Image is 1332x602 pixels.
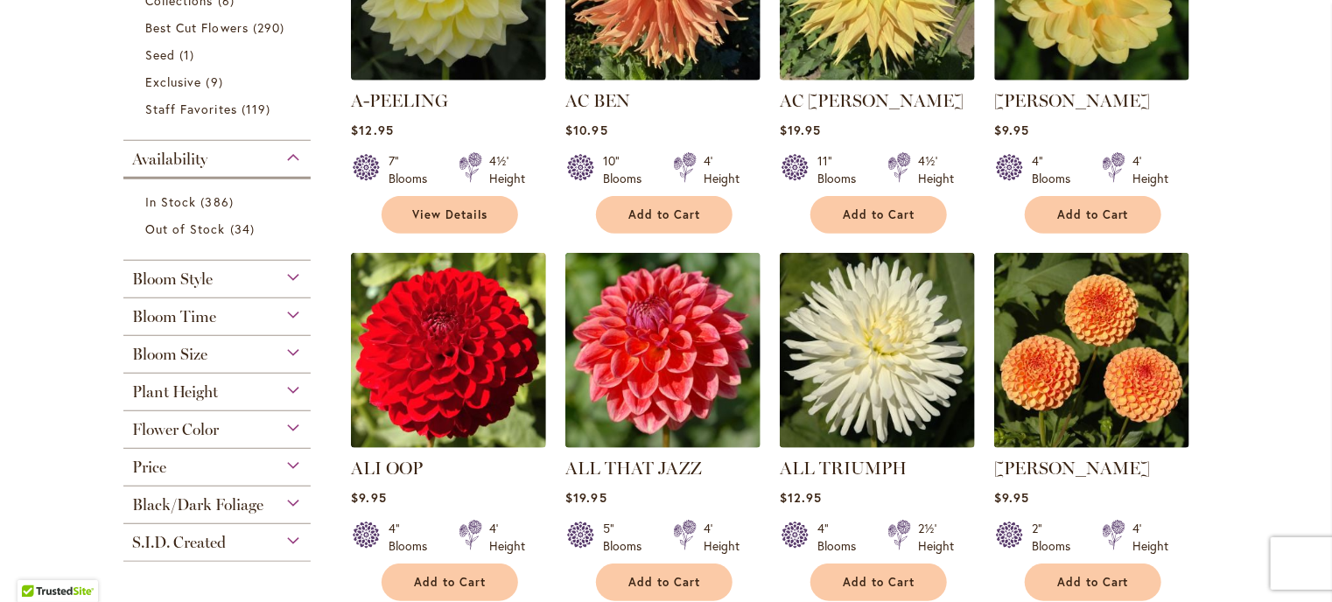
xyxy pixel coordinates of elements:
span: $19.95 [780,122,821,138]
span: 119 [242,100,275,118]
div: 11" Blooms [817,152,866,187]
a: ALI OOP [351,435,546,451]
div: 4" Blooms [817,520,866,555]
div: 2" Blooms [1032,520,1081,555]
a: Seed [145,45,293,64]
iframe: Launch Accessibility Center [13,540,62,589]
div: 4½' Height [918,152,954,187]
button: Add to Cart [810,196,947,234]
a: Best Cut Flowers [145,18,293,37]
a: A-Peeling [351,67,546,84]
div: 4' Height [489,520,525,555]
div: 4' Height [704,152,740,187]
button: Add to Cart [382,563,518,601]
div: 4½' Height [489,152,525,187]
button: Add to Cart [596,196,733,234]
button: Add to Cart [1025,563,1161,601]
span: $12.95 [780,489,822,506]
span: Flower Color [132,420,219,439]
span: $10.95 [565,122,607,138]
span: Seed [145,46,175,63]
span: $12.95 [351,122,393,138]
span: Black/Dark Foliage [132,495,263,514]
span: Staff Favorites [145,101,237,117]
a: In Stock 386 [145,192,293,211]
a: AC [PERSON_NAME] [780,90,964,111]
span: Add to Cart [628,575,700,590]
a: [PERSON_NAME] [994,458,1150,479]
img: AMBER QUEEN [994,253,1189,448]
a: ALL THAT JAZZ [565,458,702,479]
button: Add to Cart [810,563,947,601]
div: 4" Blooms [389,520,438,555]
a: View Details [382,196,518,234]
span: Add to Cart [628,207,700,222]
span: In Stock [145,193,196,210]
span: Add to Cart [843,207,915,222]
a: AC Jeri [780,67,975,84]
img: ALL TRIUMPH [780,253,975,448]
span: $9.95 [994,122,1029,138]
span: 34 [230,220,259,238]
a: ALI OOP [351,458,423,479]
div: 5" Blooms [603,520,652,555]
span: Exclusive [145,73,201,90]
img: ALI OOP [351,253,546,448]
span: Add to Cart [1057,575,1129,590]
a: ALL TRIUMPH [780,435,975,451]
span: View Details [412,207,487,222]
div: 4" Blooms [1032,152,1081,187]
div: 2½' Height [918,520,954,555]
a: A-PEELING [351,90,448,111]
span: 386 [200,192,237,211]
span: Availability [132,150,207,169]
span: Bloom Time [132,307,216,326]
div: 4' Height [704,520,740,555]
a: Out of Stock 34 [145,220,293,238]
div: 7" Blooms [389,152,438,187]
a: AMBER QUEEN [994,435,1189,451]
a: Staff Favorites [145,100,293,118]
span: Add to Cart [414,575,486,590]
span: Best Cut Flowers [145,19,249,36]
span: Add to Cart [1057,207,1129,222]
span: $19.95 [565,489,606,506]
img: ALL THAT JAZZ [565,253,761,448]
a: Exclusive [145,73,293,91]
span: 1 [179,45,199,64]
a: AHOY MATEY [994,67,1189,84]
div: 10" Blooms [603,152,652,187]
span: Price [132,458,166,477]
span: Add to Cart [843,575,915,590]
span: 9 [207,73,228,91]
a: AC BEN [565,90,630,111]
span: Out of Stock [145,220,226,237]
button: Add to Cart [1025,196,1161,234]
div: 4' Height [1132,152,1168,187]
span: $9.95 [994,489,1029,506]
span: S.I.D. Created [132,533,226,552]
a: ALL THAT JAZZ [565,435,761,451]
span: $9.95 [351,489,386,506]
a: ALL TRIUMPH [780,458,907,479]
div: 4' Height [1132,520,1168,555]
span: Plant Height [132,382,218,402]
span: Bloom Size [132,345,207,364]
a: AC BEN [565,67,761,84]
button: Add to Cart [596,563,733,601]
a: [PERSON_NAME] [994,90,1150,111]
span: 290 [253,18,289,37]
span: Bloom Style [132,269,213,289]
